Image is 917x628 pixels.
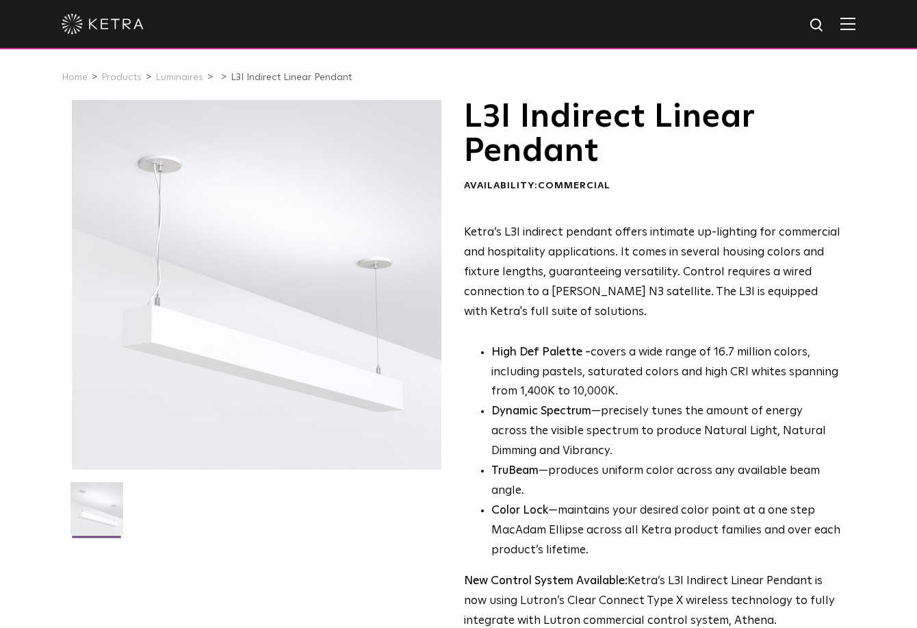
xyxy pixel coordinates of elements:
[538,181,610,190] span: Commercial
[491,465,539,477] strong: TruBeam
[491,501,841,561] li: —maintains your desired color point at a one step MacAdam Ellipse across all Ketra product famili...
[464,100,841,169] h1: L3I Indirect Linear Pendant
[464,575,628,587] strong: New Control System Available:
[491,462,841,501] li: —produces uniform color across any available beam angle.
[840,17,855,30] img: Hamburger%20Nav.svg
[809,17,826,34] img: search icon
[464,223,841,322] p: Ketra’s L3I indirect pendant offers intimate up-lighting for commercial and hospitality applicati...
[62,14,144,34] img: ketra-logo-2019-white
[491,347,591,358] strong: High Def Palette -
[155,73,203,82] a: Luminaires
[62,73,88,82] a: Home
[491,402,841,462] li: —precisely tunes the amount of energy across the visible spectrum to produce Natural Light, Natur...
[464,179,841,193] div: Availability:
[101,73,142,82] a: Products
[231,73,352,82] a: L3I Indirect Linear Pendant
[491,343,841,403] p: covers a wide range of 16.7 million colors, including pastels, saturated colors and high CRI whit...
[491,405,591,417] strong: Dynamic Spectrum
[70,482,123,545] img: L3I-Linear-2021-Web-Square
[491,505,548,516] strong: Color Lock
